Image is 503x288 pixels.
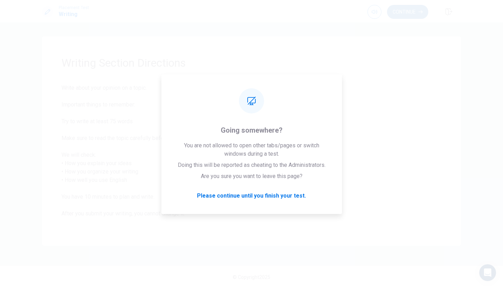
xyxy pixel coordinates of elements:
span: © Copyright 2025 [233,274,270,280]
span: Write about your opinion on a topic. Important things to remember: Try to write at least 75 words... [61,84,442,226]
span: Writing Section Directions [61,56,442,70]
span: Placement Test [59,5,89,10]
h1: Writing [59,10,89,19]
button: Continue [387,5,428,19]
div: Open Intercom Messenger [479,264,496,281]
